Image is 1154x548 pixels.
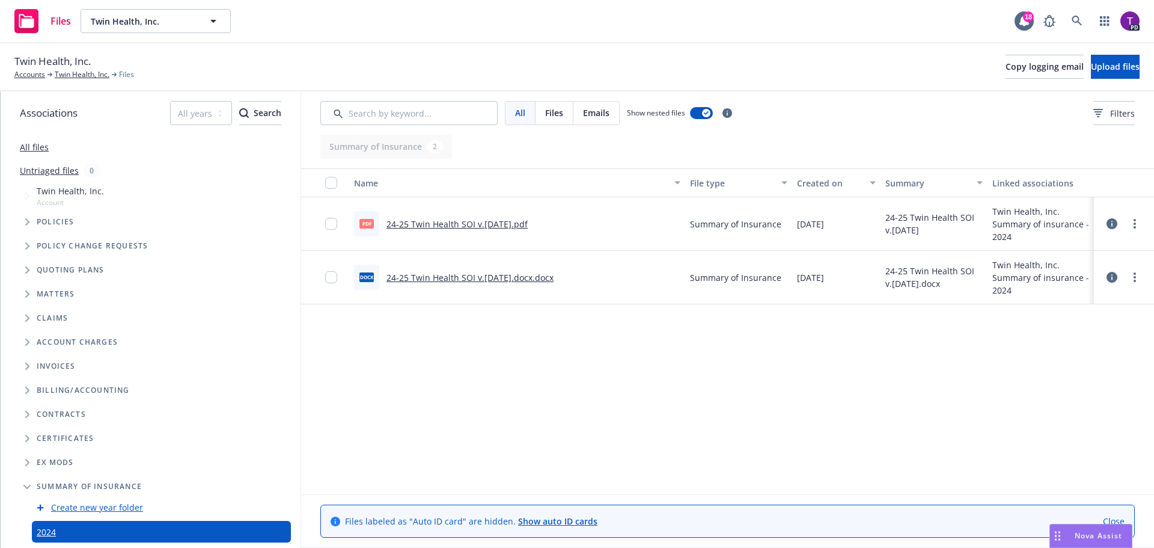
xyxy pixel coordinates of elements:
[37,339,118,346] span: Account charges
[37,459,73,466] span: Ex Mods
[518,516,597,527] a: Show auto ID cards
[37,363,76,370] span: Invoices
[55,69,109,80] a: Twin Health, Inc.
[1006,55,1084,79] button: Copy logging email
[1093,107,1135,120] span: Filters
[992,259,1089,271] div: Twin Health, Inc.
[1120,11,1140,31] img: photo
[91,15,195,28] span: Twin Health, Inc.
[37,185,104,197] span: Twin Health, Inc.
[797,271,824,284] span: [DATE]
[515,106,525,119] span: All
[50,16,71,26] span: Files
[10,4,76,38] a: Files
[1023,11,1034,22] div: 18
[37,483,142,490] span: Summary of insurance
[1037,9,1061,33] a: Report a Bug
[1128,270,1142,285] a: more
[1049,524,1132,548] button: Nova Assist
[627,108,685,118] span: Show nested files
[386,218,528,230] a: 24-25 Twin Health SOI v.[DATE].pdf
[1103,515,1125,528] a: Close
[1075,531,1122,541] span: Nova Assist
[20,164,79,177] a: Untriaged files
[37,315,68,322] span: Claims
[37,197,104,208] span: Account
[988,168,1094,197] button: Linked associations
[1006,61,1084,72] span: Copy logging email
[37,387,130,394] span: Billing/Accounting
[885,265,982,290] span: 24-25 Twin Health SOI v.[DATE].docx
[37,411,86,418] span: Contracts
[325,271,337,283] input: Toggle Row Selected
[20,141,49,153] a: All files
[359,219,374,228] span: pdf
[690,177,774,189] div: File type
[359,272,374,282] span: docx
[14,69,45,80] a: Accounts
[84,164,100,177] div: 0
[1,182,301,378] div: Tree Example
[37,218,75,226] span: Policies
[685,168,792,197] button: File type
[37,291,75,298] span: Matters
[325,177,337,189] input: Select all
[1110,107,1135,120] span: Filters
[992,271,1089,297] div: Summary of insurance - 2024
[386,272,554,283] a: 24-25 Twin Health SOI v.[DATE].docx.docx
[992,205,1089,218] div: Twin Health, Inc.
[81,9,231,33] button: Twin Health, Inc.
[239,108,249,118] svg: Search
[690,271,781,284] span: Summary of Insurance
[320,101,498,125] input: Search by keyword...
[797,218,824,230] span: [DATE]
[1093,9,1117,33] a: Switch app
[239,101,281,125] button: SearchSearch
[1065,9,1089,33] a: Search
[885,177,969,189] div: Summary
[20,105,78,121] span: Associations
[37,266,105,274] span: Quoting plans
[345,515,597,528] span: Files labeled as "Auto ID card" are hidden.
[119,69,134,80] span: Files
[1128,217,1142,231] a: more
[583,106,609,119] span: Emails
[349,168,685,197] button: Name
[797,177,863,189] div: Created on
[1093,101,1135,125] button: Filters
[792,168,881,197] button: Created on
[37,526,56,538] a: 2024
[690,218,781,230] span: Summary of Insurance
[37,242,148,250] span: Policy change requests
[325,218,337,230] input: Toggle Row Selected
[14,54,91,69] span: Twin Health, Inc.
[1091,55,1140,79] button: Upload files
[1091,61,1140,72] span: Upload files
[239,102,281,125] div: Search
[545,106,563,119] span: Files
[881,168,987,197] button: Summary
[992,177,1089,189] div: Linked associations
[37,435,94,442] span: Certificates
[885,211,982,236] span: 24-25 Twin Health SOI v.[DATE]
[992,218,1089,243] div: Summary of insurance - 2024
[354,177,667,189] div: Name
[51,501,143,514] a: Create new year folder
[1050,525,1065,547] div: Drag to move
